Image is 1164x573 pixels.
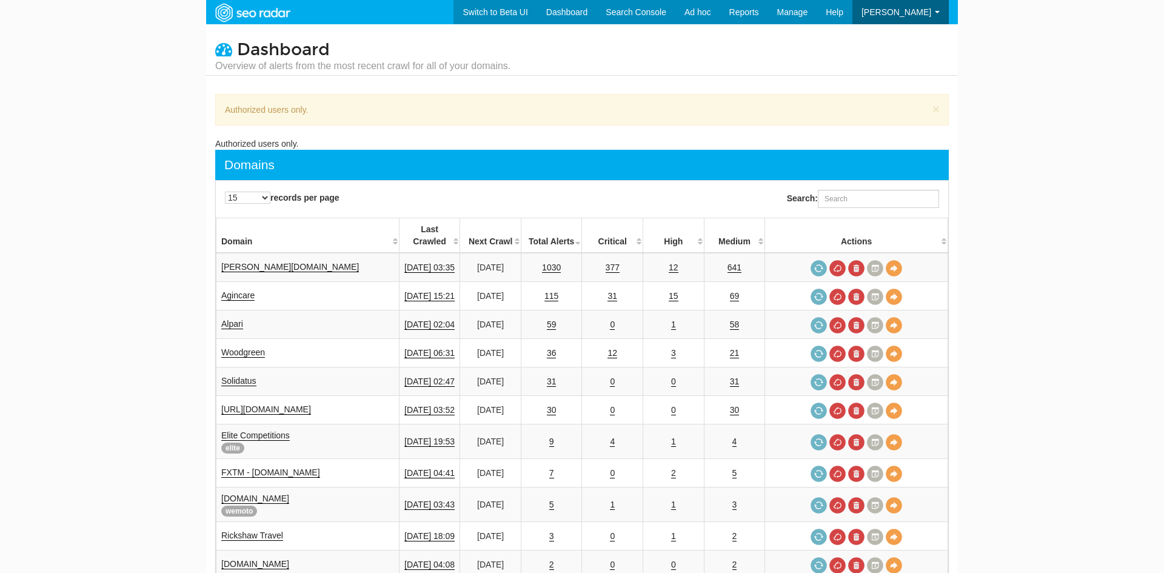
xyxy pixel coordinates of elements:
a: Request a crawl [811,403,827,419]
a: Cancel in-progress audit [829,260,846,276]
a: 115 [544,291,558,301]
a: Request a crawl [811,346,827,362]
a: Cancel in-progress audit [829,529,846,545]
a: 1 [671,320,676,330]
span: Search Console [606,7,666,17]
a: [DATE] 15:21 [404,291,455,301]
label: Search: [787,190,939,208]
a: 3 [732,500,737,510]
a: 59 [547,320,557,330]
td: [DATE] [460,282,521,310]
a: 0 [671,560,676,570]
a: [DATE] 04:08 [404,560,455,570]
a: Crawl History [867,374,883,390]
span: [PERSON_NAME] [861,7,931,17]
span: Manage [777,7,808,17]
a: 21 [730,348,740,358]
a: 0 [610,560,615,570]
a: [DATE] 18:09 [404,531,455,541]
a: Delete most recent audit [848,260,865,276]
a: View Domain Overview [886,289,902,305]
td: [DATE] [460,459,521,488]
a: Crawl History [867,497,883,514]
a: Crawl History [867,346,883,362]
a: 2 [671,468,676,478]
a: 0 [610,468,615,478]
a: Request a crawl [811,374,827,390]
a: View Domain Overview [886,529,902,545]
a: 641 [727,263,741,273]
a: 0 [671,405,676,415]
a: 5 [732,468,737,478]
a: 0 [610,377,615,387]
a: 0 [610,531,615,541]
a: 3 [671,348,676,358]
a: Delete most recent audit [848,374,865,390]
th: High: activate to sort column descending [643,218,704,253]
a: Crawl History [867,434,883,451]
a: 58 [730,320,740,330]
a: Delete most recent audit [848,346,865,362]
a: 15 [669,291,678,301]
a: [DOMAIN_NAME] [221,494,289,504]
a: 12 [607,348,617,358]
a: 377 [606,263,620,273]
a: 7 [549,468,554,478]
a: 1 [671,437,676,447]
a: Cancel in-progress audit [829,497,846,514]
span: Ad hoc [684,7,711,17]
a: Delete most recent audit [848,289,865,305]
img: SEORadar [210,2,294,24]
span: Reports [729,7,759,17]
a: Crawl History [867,260,883,276]
a: 9 [549,437,554,447]
a: 5 [549,500,554,510]
a: 0 [610,405,615,415]
a: 69 [730,291,740,301]
a: Delete most recent audit [848,317,865,333]
a: Crawl History [867,317,883,333]
a: 31 [730,377,740,387]
th: Critical: activate to sort column descending [582,218,643,253]
a: 0 [610,320,615,330]
a: Delete most recent audit [848,497,865,514]
a: 2 [732,560,737,570]
a: Delete most recent audit [848,466,865,482]
a: Alpari [221,319,243,329]
div: Domains [224,156,275,174]
a: Request a crawl [811,434,827,451]
a: FXTM - [DOMAIN_NAME] [221,467,320,478]
a: 12 [669,263,678,273]
a: Crawl History [867,466,883,482]
a: 1 [610,500,615,510]
a: [DATE] 19:53 [404,437,455,447]
a: [DATE] 03:43 [404,500,455,510]
a: Delete most recent audit [848,403,865,419]
td: [DATE] [460,253,521,282]
td: [DATE] [460,396,521,424]
a: [DATE] 03:35 [404,263,455,273]
th: Actions: activate to sort column ascending [765,218,948,253]
a: Request a crawl [811,466,827,482]
div: Authorized users only. [215,138,949,150]
a: 4 [732,437,737,447]
td: [DATE] [460,310,521,339]
a: Request a crawl [811,317,827,333]
button: × [932,102,940,115]
a: Cancel in-progress audit [829,289,846,305]
a: Delete most recent audit [848,529,865,545]
a: Elite Competitions [221,431,290,441]
a: Solidatus [221,376,256,386]
th: Total Alerts: activate to sort column ascending [521,218,582,253]
a: 4 [610,437,615,447]
a: Cancel in-progress audit [829,434,846,451]
span: Dashboard [237,39,330,60]
label: records per page [225,192,339,204]
a: 30 [730,405,740,415]
a: Request a crawl [811,289,827,305]
span: wemoto [221,506,257,517]
a: View Domain Overview [886,403,902,419]
a: Delete most recent audit [848,434,865,451]
a: 31 [607,291,617,301]
a: Cancel in-progress audit [829,466,846,482]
